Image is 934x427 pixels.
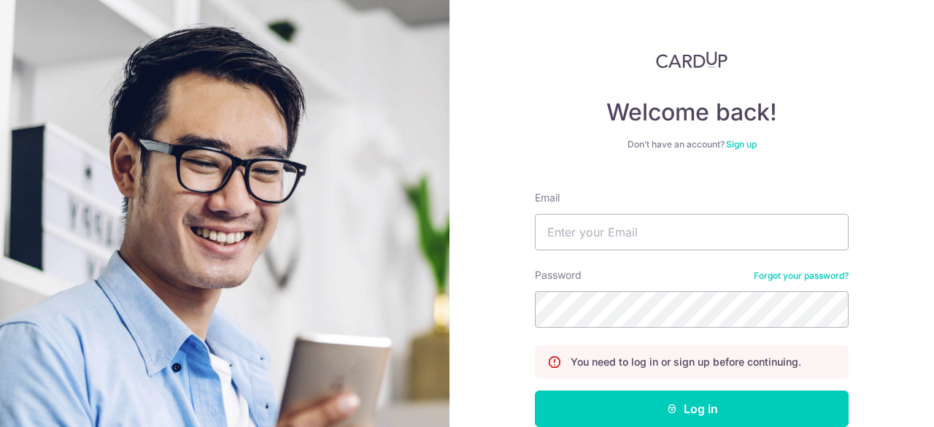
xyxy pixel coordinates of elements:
div: Don’t have an account? [535,139,849,150]
input: Enter your Email [535,214,849,250]
button: Log in [535,391,849,427]
img: CardUp Logo [656,51,727,69]
label: Password [535,268,582,282]
label: Email [535,191,560,205]
a: Forgot your password? [754,270,849,282]
p: You need to log in or sign up before continuing. [571,355,801,369]
h4: Welcome back! [535,98,849,127]
a: Sign up [726,139,757,150]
